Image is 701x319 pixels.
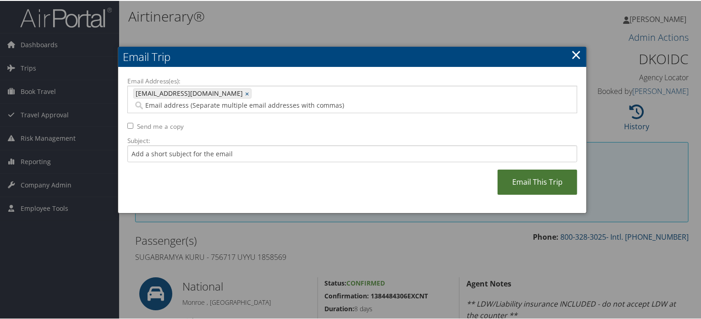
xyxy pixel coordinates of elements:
span: [EMAIL_ADDRESS][DOMAIN_NAME] [134,88,243,97]
a: × [571,44,581,63]
input: Email address (Separate multiple email addresses with commas) [133,100,487,109]
label: Email Address(es): [127,76,577,85]
input: Add a short subject for the email [127,144,577,161]
label: Send me a copy [137,121,184,130]
h2: Email Trip [118,46,586,66]
a: × [245,88,251,97]
a: Email This Trip [498,169,577,194]
label: Subject: [127,135,577,144]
